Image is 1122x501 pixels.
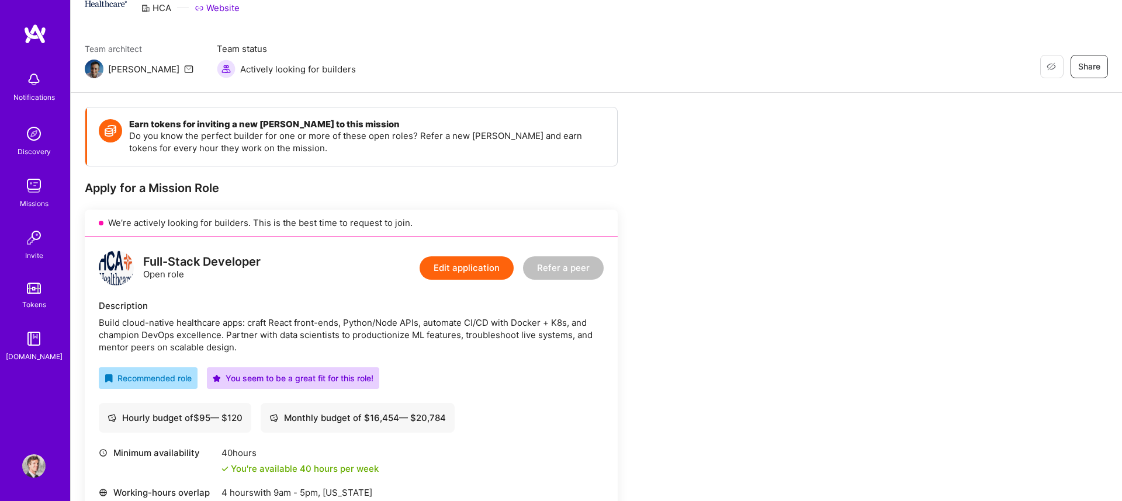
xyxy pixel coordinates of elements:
i: icon CompanyGray [141,4,150,13]
span: Actively looking for builders [240,63,356,75]
div: Tokens [22,298,46,311]
div: Missions [20,197,49,210]
div: 40 hours [221,447,379,459]
div: Description [99,300,604,312]
i: icon PurpleStar [213,374,221,382]
a: Website [195,2,240,14]
h4: Earn tokens for inviting a new [PERSON_NAME] to this mission [129,119,605,130]
div: 4 hours with [US_STATE] [221,486,417,499]
img: Actively looking for builders [217,60,236,78]
img: logo [99,251,134,286]
img: teamwork [22,174,46,197]
i: icon Cash [108,413,116,422]
img: logo [23,23,47,44]
div: Minimum availability [99,447,216,459]
img: Team Architect [85,60,103,78]
img: Invite [22,226,46,249]
img: User Avatar [22,454,46,478]
i: icon RecommendedBadge [105,374,113,382]
div: [PERSON_NAME] [108,63,179,75]
i: icon Check [221,465,228,472]
button: Edit application [420,256,514,280]
div: Discovery [18,145,51,158]
button: Refer a peer [523,256,604,280]
span: Team status [217,43,356,55]
img: tokens [27,283,41,294]
div: Full-Stack Developer [143,256,261,268]
div: You seem to be a great fit for this role! [213,372,373,384]
span: 9am - 5pm , [271,487,323,498]
div: Notifications [13,91,55,103]
div: Monthly budget of $ 16,454 — $ 20,784 [269,412,446,424]
i: icon EyeClosed [1047,62,1056,71]
span: Share [1078,61,1100,72]
div: HCA [141,2,171,14]
div: Working-hours overlap [99,486,216,499]
p: Do you know the perfect builder for one or more of these open roles? Refer a new [PERSON_NAME] an... [129,130,605,154]
div: You're available 40 hours per week [221,462,379,475]
img: discovery [22,122,46,145]
a: User Avatar [19,454,49,478]
span: Team architect [85,43,193,55]
img: guide book [22,327,46,350]
div: [DOMAIN_NAME] [6,350,63,363]
div: Hourly budget of $ 95 — $ 120 [108,412,243,424]
i: icon Clock [99,448,108,457]
div: Invite [25,249,43,262]
button: Share [1071,55,1108,78]
i: icon World [99,488,108,497]
div: Build cloud-native healthcare apps: craft React front-ends, Python/Node APIs, automate CI/CD with... [99,316,604,353]
i: icon Cash [269,413,278,422]
div: Open role [143,256,261,280]
i: icon Mail [184,64,193,74]
div: Recommended role [105,372,192,384]
div: Apply for a Mission Role [85,180,618,196]
img: bell [22,68,46,91]
div: We’re actively looking for builders. This is the best time to request to join. [85,210,618,236]
img: Token icon [99,119,122,142]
